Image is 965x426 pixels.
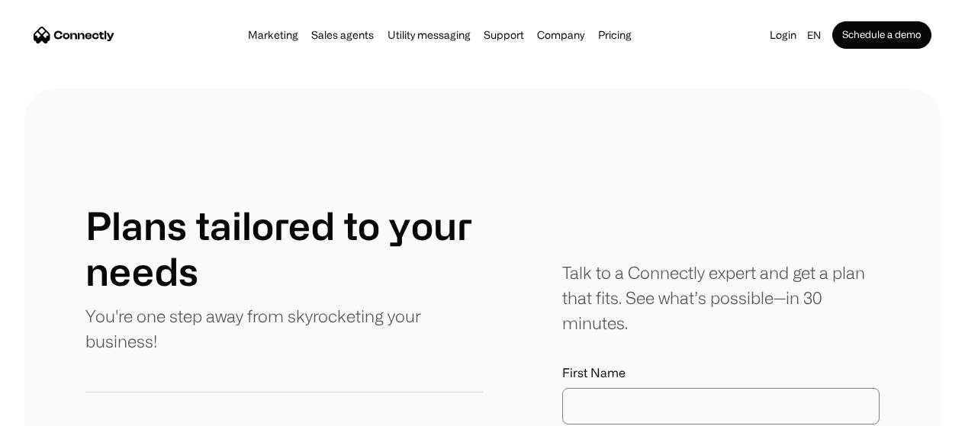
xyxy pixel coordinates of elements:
[537,24,584,46] div: Company
[307,29,378,41] a: Sales agents
[383,29,475,41] a: Utility messaging
[562,260,880,335] div: Talk to a Connectly expert and get a plan that fits. See what’s possible—in 30 minutes.
[832,21,931,49] a: Schedule a demo
[15,398,92,421] aside: Language selected: English
[562,366,880,380] label: First Name
[593,29,636,41] a: Pricing
[85,203,483,294] h1: Plans tailored to your needs
[532,24,589,46] div: Company
[31,399,92,421] ul: Language list
[243,29,303,41] a: Marketing
[34,24,114,46] a: home
[479,29,529,41] a: Support
[85,303,483,354] p: You're one step away from skyrocketing your business!
[765,24,801,46] a: Login
[801,24,832,46] div: en
[807,24,821,46] div: en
